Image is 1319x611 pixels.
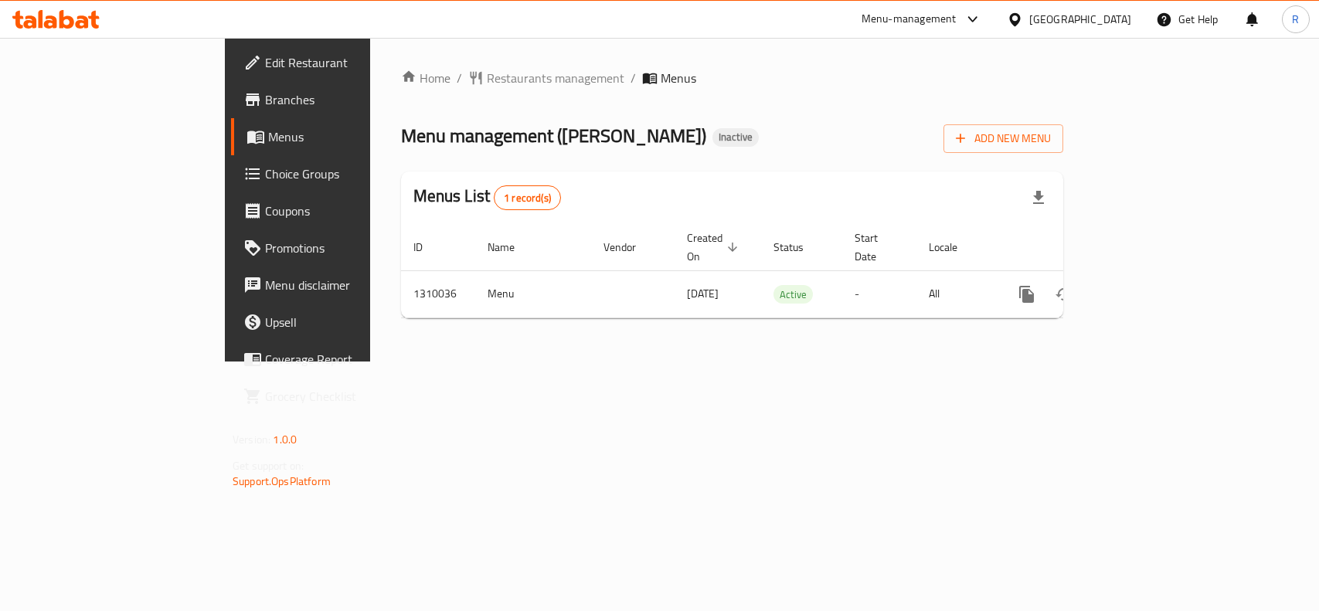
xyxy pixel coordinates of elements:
[712,131,759,144] span: Inactive
[1008,276,1045,313] button: more
[773,286,813,304] span: Active
[956,129,1051,148] span: Add New Menu
[401,69,1063,87] nav: breadcrumb
[1292,11,1299,28] span: R
[231,304,445,341] a: Upsell
[661,69,696,87] span: Menus
[231,81,445,118] a: Branches
[265,313,433,331] span: Upsell
[996,224,1169,271] th: Actions
[687,283,719,304] span: [DATE]
[687,229,743,266] span: Created On
[488,238,535,256] span: Name
[475,270,591,317] td: Menu
[233,429,270,450] span: Version:
[603,238,656,256] span: Vendor
[855,229,898,266] span: Start Date
[773,238,824,256] span: Status
[233,471,331,491] a: Support.OpsPlatform
[265,387,433,406] span: Grocery Checklist
[468,69,624,87] a: Restaurants management
[401,224,1169,318] table: enhanced table
[842,270,916,317] td: -
[231,341,445,378] a: Coverage Report
[631,69,636,87] li: /
[401,118,706,153] span: Menu management ( [PERSON_NAME] )
[494,185,561,210] div: Total records count
[413,238,443,256] span: ID
[231,266,445,304] a: Menu disclaimer
[268,127,433,146] span: Menus
[231,44,445,81] a: Edit Restaurant
[273,429,297,450] span: 1.0.0
[231,229,445,266] a: Promotions
[265,165,433,183] span: Choice Groups
[457,69,462,87] li: /
[495,191,560,205] span: 1 record(s)
[231,378,445,415] a: Grocery Checklist
[916,270,996,317] td: All
[231,155,445,192] a: Choice Groups
[1020,179,1057,216] div: Export file
[265,53,433,72] span: Edit Restaurant
[265,350,433,368] span: Coverage Report
[929,238,977,256] span: Locale
[943,124,1063,153] button: Add New Menu
[862,10,957,29] div: Menu-management
[1045,276,1083,313] button: Change Status
[265,90,433,109] span: Branches
[1029,11,1131,28] div: [GEOGRAPHIC_DATA]
[773,285,813,304] div: Active
[265,202,433,220] span: Coupons
[231,192,445,229] a: Coupons
[265,239,433,257] span: Promotions
[712,128,759,147] div: Inactive
[265,276,433,294] span: Menu disclaimer
[487,69,624,87] span: Restaurants management
[233,456,304,476] span: Get support on:
[231,118,445,155] a: Menus
[413,185,561,210] h2: Menus List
